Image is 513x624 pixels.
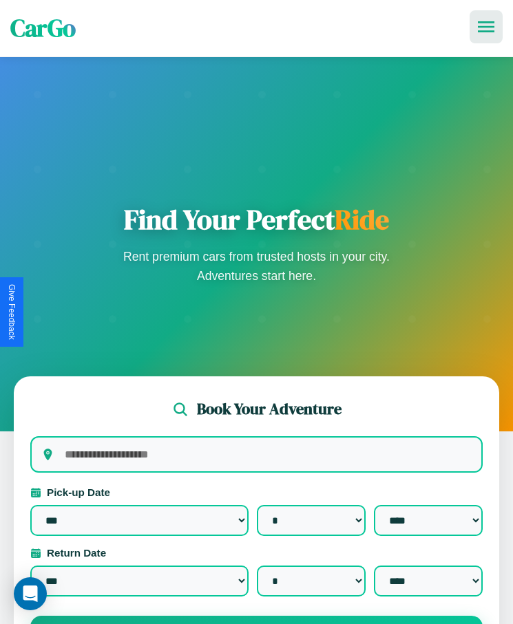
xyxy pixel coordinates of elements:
h2: Book Your Adventure [197,398,342,420]
span: Ride [335,201,389,238]
div: Open Intercom Messenger [14,577,47,610]
label: Return Date [30,547,483,559]
h1: Find Your Perfect [119,203,395,236]
div: Give Feedback [7,284,17,340]
span: CarGo [10,12,76,45]
label: Pick-up Date [30,486,483,498]
p: Rent premium cars from trusted hosts in your city. Adventures start here. [119,247,395,286]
